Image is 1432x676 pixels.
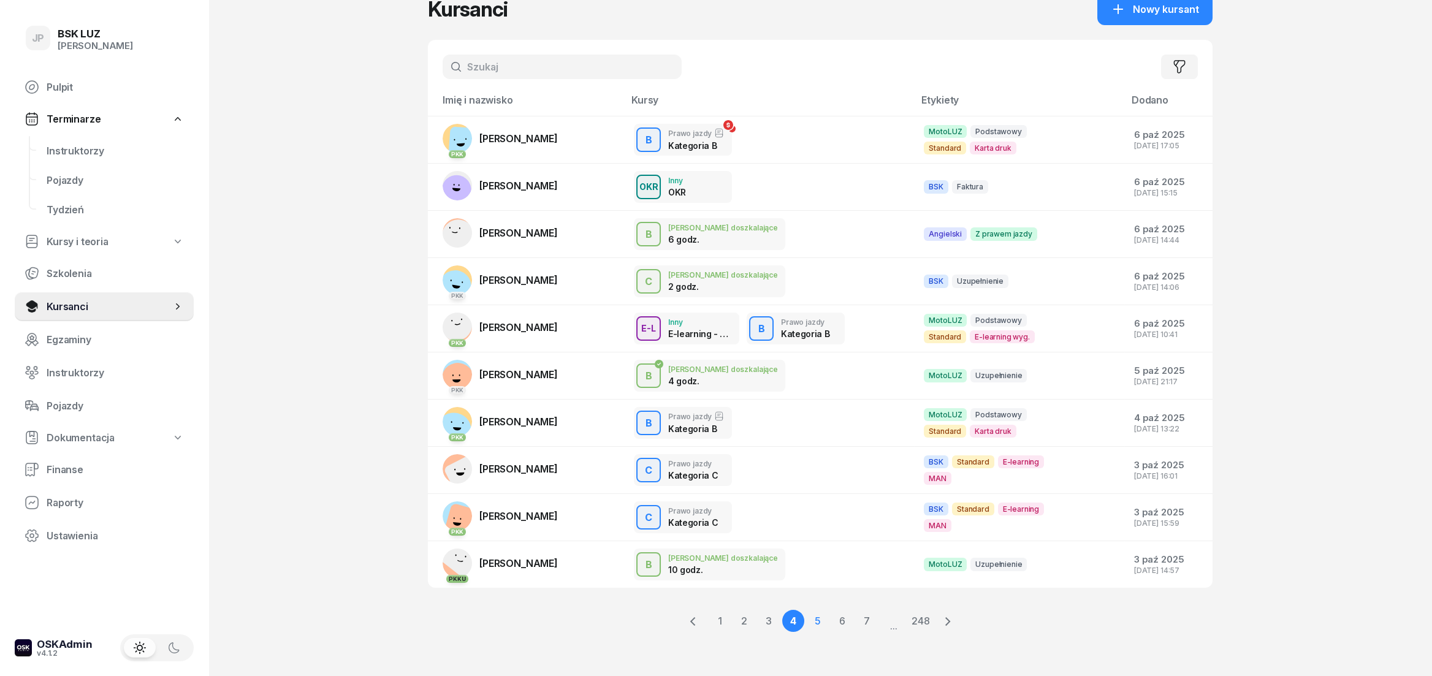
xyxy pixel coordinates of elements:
div: C [640,273,657,290]
span: [PERSON_NAME] [479,557,558,569]
button: OKR [636,175,661,199]
a: 5 [807,610,829,632]
span: MotoLUZ [924,125,967,138]
a: Instruktorzy [15,358,194,387]
span: [PERSON_NAME] [479,180,558,192]
a: 3 [758,610,780,632]
span: Kursanci [47,301,172,313]
div: 10 godz. [668,564,732,575]
a: Tydzień [37,195,194,224]
span: Raporty [47,497,184,509]
span: Uzupełnienie [952,275,1008,287]
div: C [640,509,657,526]
div: B [753,321,770,337]
span: Szkolenia [47,268,184,279]
a: PKK[PERSON_NAME] [443,407,558,436]
div: PKK [449,386,467,394]
div: [DATE] 15:15 [1134,189,1203,197]
a: Egzaminy [15,325,194,354]
span: MAN [924,519,951,532]
div: PKK [449,433,467,441]
span: Ustawienia [47,530,184,542]
div: [DATE] 16:01 [1134,472,1203,480]
div: Kategoria C [668,517,718,528]
div: v4.1.2 [37,650,93,657]
span: Angielski [924,227,967,240]
span: Standard [952,503,994,515]
div: Prawo jazdy [668,128,724,138]
div: E-L [636,321,661,336]
div: B [641,415,657,431]
a: PKK[PERSON_NAME] [443,124,558,153]
span: Podstawowy [970,314,1026,327]
span: E-learning [998,455,1044,468]
a: Finanse [15,455,194,484]
span: Uzupełnienie [970,369,1027,382]
a: PKK[PERSON_NAME] [443,360,558,389]
span: [PERSON_NAME] [479,463,558,475]
span: MAN [924,472,951,485]
div: BSK LUZ [58,29,133,39]
div: 6 godz. [668,234,732,245]
span: MotoLUZ [924,558,967,571]
th: Dodano [1124,94,1213,116]
span: Dokumentacja [47,432,115,444]
input: Szukaj [443,55,682,79]
div: Kategoria B [668,423,724,434]
span: MotoLUZ [924,369,967,382]
a: Kursy i teoria [15,228,194,255]
span: Terminarze [47,113,101,125]
div: PKK [446,575,468,583]
div: 2 godz. [668,281,732,292]
button: B [636,127,661,152]
a: [PERSON_NAME] [443,171,558,200]
span: JP [32,33,45,44]
span: Podstawowy [970,125,1026,138]
a: Instruktorzy [37,136,194,165]
div: Kategoria C [668,470,718,480]
div: Prawo jazdy [668,460,718,468]
div: [DATE] 21:17 [1134,378,1203,385]
span: Egzaminy [47,334,184,346]
a: Terminarze [15,105,194,132]
div: [DATE] 14:44 [1134,236,1203,244]
div: [PERSON_NAME] [58,40,133,51]
button: B [636,363,661,388]
span: Finanse [47,464,184,476]
button: B [749,316,774,341]
button: B [636,552,661,577]
div: Prawo jazdy [781,318,829,326]
span: Karta druk [970,425,1016,438]
div: [PERSON_NAME] doszkalające [668,365,778,373]
span: Instruktorzy [47,367,184,379]
a: 2 [733,610,755,632]
div: 3 paź 2025 [1134,460,1203,471]
div: C [640,462,657,479]
div: Kategoria B [668,140,724,151]
div: PKK [449,339,467,347]
th: Kursy [624,94,914,116]
span: BSK [924,503,948,515]
span: [PERSON_NAME] [479,321,558,333]
button: B [636,222,661,246]
div: [DATE] 14:06 [1134,283,1203,291]
div: 6 paź 2025 [1134,129,1203,140]
a: 1 [709,610,731,632]
div: 6 paź 2025 [1134,318,1203,329]
button: E-L [636,316,661,341]
button: C [636,505,661,530]
div: B [641,226,657,243]
span: Karta druk [970,142,1016,154]
a: [PERSON_NAME] [443,454,558,484]
span: BSK [924,455,948,468]
div: 3 paź 2025 [1134,554,1203,565]
div: 4 godz. [668,376,732,386]
div: [DATE] 17:05 [1134,142,1203,150]
a: 248 [910,610,932,632]
a: Ustawienia [15,521,194,550]
a: Pulpit [15,72,194,102]
th: Imię i nazwisko [428,94,624,116]
div: 6 paź 2025 [1134,271,1203,282]
div: [DATE] 15:59 [1134,519,1203,527]
div: 5 paź 2025 [1134,365,1203,376]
